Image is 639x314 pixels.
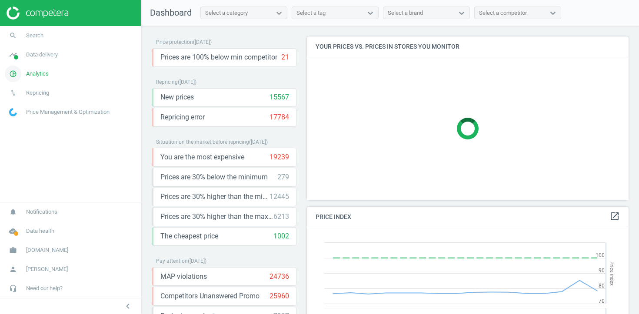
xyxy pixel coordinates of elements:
span: Situation on the market before repricing [156,139,249,145]
div: 12445 [270,192,289,202]
text: 80 [599,283,605,289]
span: Price Management & Optimization [26,108,110,116]
text: 90 [599,268,605,274]
span: [DOMAIN_NAME] [26,246,68,254]
i: chevron_left [123,301,133,311]
i: person [5,261,21,278]
span: Data health [26,227,54,235]
div: Select a tag [296,9,326,17]
i: timeline [5,46,21,63]
span: Notifications [26,208,57,216]
span: Data delivery [26,51,58,59]
i: notifications [5,204,21,220]
i: search [5,27,21,44]
span: ( [DATE] ) [178,79,196,85]
span: ( [DATE] ) [249,139,268,145]
a: open_in_new [609,211,620,222]
span: Need our help? [26,284,63,292]
i: headset_mic [5,280,21,297]
div: 19239 [270,152,289,162]
span: Repricing [156,79,178,85]
text: 70 [599,298,605,304]
h4: Price Index [307,207,629,227]
span: ( [DATE] ) [193,39,212,45]
h4: Your prices vs. prices in stores you monitor [307,36,629,57]
span: Search [26,32,43,40]
span: Repricing error [160,112,205,122]
span: Repricing [26,89,49,97]
div: 24736 [270,272,289,281]
span: Competitors Unanswered Promo [160,291,260,301]
span: [PERSON_NAME] [26,265,68,273]
i: pie_chart_outlined [5,66,21,82]
tspan: Price Index [609,261,615,285]
span: Analytics [26,70,49,78]
span: Price protection [156,39,193,45]
img: wGWNvw8QSZomAAAAABJRU5ErkJggg== [9,108,17,116]
span: The cheapest price [160,231,218,241]
div: 21 [281,53,289,62]
i: work [5,242,21,258]
span: ( [DATE] ) [188,258,206,264]
span: You are the most expensive [160,152,244,162]
i: cloud_done [5,223,21,239]
div: 15567 [270,93,289,102]
text: 100 [596,252,605,258]
span: Dashboard [150,7,192,18]
div: Select a category [205,9,248,17]
div: 25960 [270,291,289,301]
div: 279 [277,172,289,182]
div: 1002 [273,231,289,241]
span: Prices are 30% below the minimum [160,172,268,182]
span: New prices [160,93,194,102]
div: Select a brand [388,9,423,17]
span: Prices are 100% below min competitor [160,53,277,62]
span: Prices are 30% higher than the minimum [160,192,270,202]
i: swap_vert [5,85,21,101]
span: Pay attention [156,258,188,264]
button: chevron_left [117,301,139,312]
div: Select a competitor [479,9,527,17]
img: ajHJNr6hYgQAAAAASUVORK5CYII= [7,7,68,20]
div: 17784 [270,112,289,122]
span: MAP violations [160,272,207,281]
span: Prices are 30% higher than the maximal [160,212,273,221]
div: 6213 [273,212,289,221]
